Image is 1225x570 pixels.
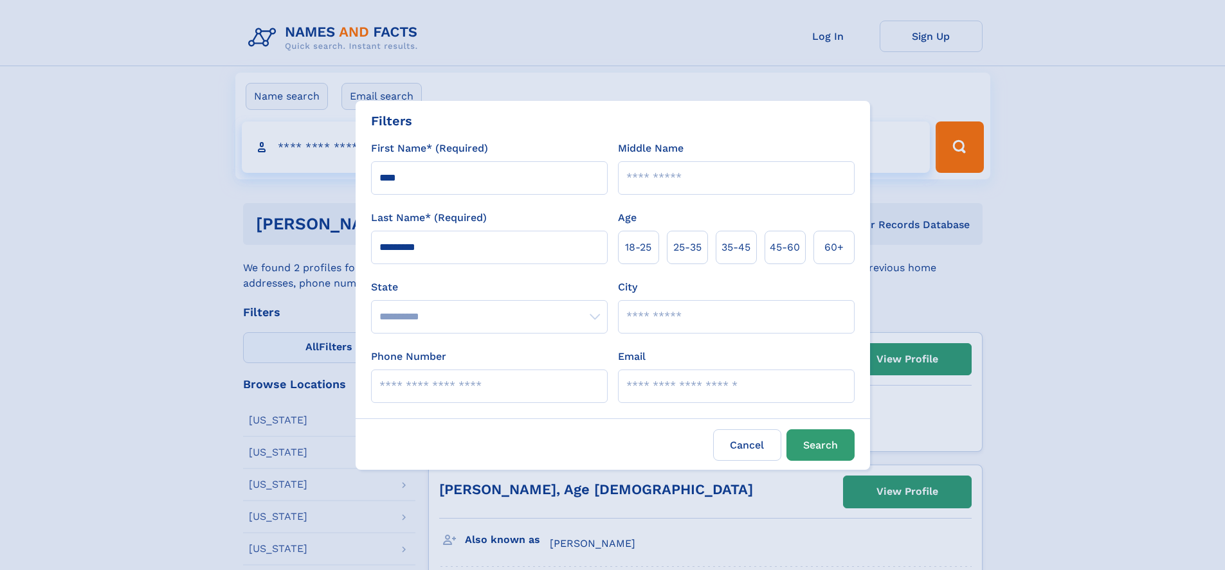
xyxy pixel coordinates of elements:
span: 60+ [824,240,844,255]
div: Filters [371,111,412,130]
span: 25‑35 [673,240,702,255]
label: Age [618,210,637,226]
label: State [371,280,608,295]
label: Email [618,349,646,364]
span: 45‑60 [770,240,800,255]
label: City [618,280,637,295]
label: Middle Name [618,141,684,156]
label: Phone Number [371,349,446,364]
label: Last Name* (Required) [371,210,487,226]
span: 18‑25 [625,240,651,255]
button: Search [786,429,855,461]
span: 35‑45 [721,240,750,255]
label: First Name* (Required) [371,141,488,156]
label: Cancel [713,429,781,461]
